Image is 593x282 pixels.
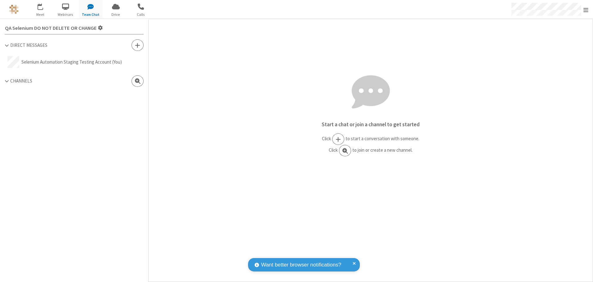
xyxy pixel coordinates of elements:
[29,12,52,17] span: Meet
[54,12,77,17] span: Webinars
[9,5,19,14] img: QA Selenium DO NOT DELETE OR CHANGE
[42,3,46,8] div: 1
[104,12,127,17] span: Drive
[10,42,47,48] span: Direct Messages
[149,133,593,156] p: Click to start a conversation with someone. Click to join or create a new channel.
[10,78,32,84] span: Channels
[2,21,105,34] button: Settings
[5,53,144,71] button: Selenium Automation Staging Testing Account (You)
[149,121,593,129] p: Start a chat or join a channel to get started
[261,261,341,269] span: Want better browser notifications?
[79,12,102,17] span: Team Chat
[5,25,97,31] span: QA Selenium DO NOT DELETE OR CHANGE
[129,12,153,17] span: Calls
